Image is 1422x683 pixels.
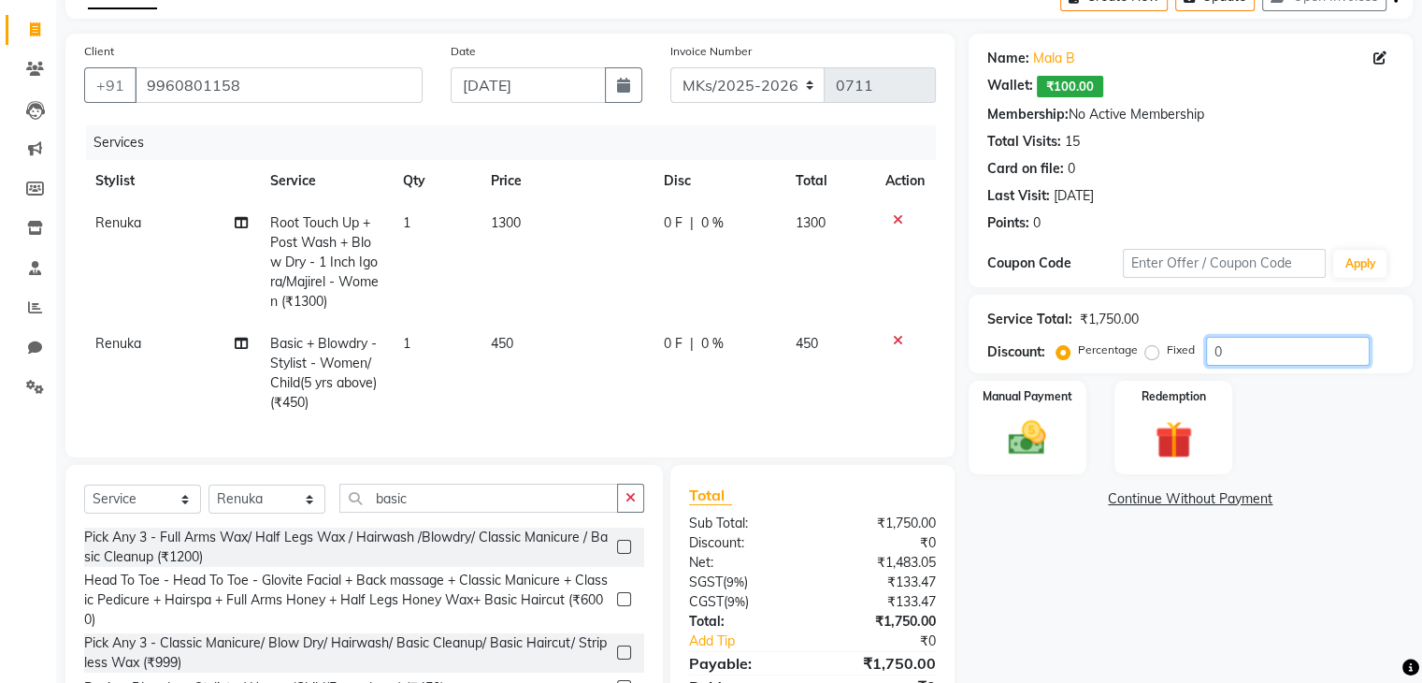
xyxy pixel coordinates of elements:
[812,652,950,675] div: ₹1,750.00
[675,533,812,553] div: Discount:
[1333,250,1386,278] button: Apply
[675,553,812,573] div: Net:
[1143,416,1204,463] img: _gift.svg
[135,67,423,103] input: Search by Name/Mobile/Email/Code
[653,160,784,202] th: Disc
[84,67,136,103] button: +91
[675,612,812,632] div: Total:
[812,573,950,592] div: ₹133.47
[403,335,410,352] span: 1
[1142,388,1206,405] label: Redemption
[675,652,812,675] div: Payable:
[1054,186,1094,206] div: [DATE]
[403,214,410,231] span: 1
[1033,49,1075,68] a: Mala B
[796,335,818,352] span: 450
[1033,213,1041,233] div: 0
[451,43,476,60] label: Date
[812,612,950,632] div: ₹1,750.00
[689,574,723,590] span: SGST
[983,388,1072,405] label: Manual Payment
[675,632,835,651] a: Add Tip
[812,553,950,573] div: ₹1,483.05
[259,160,392,202] th: Service
[670,43,752,60] label: Invoice Number
[1065,132,1080,152] div: 15
[392,160,481,202] th: Qty
[1078,341,1138,358] label: Percentage
[675,573,812,592] div: ( )
[84,571,610,630] div: Head To Toe - Head To Toe - Glovite Facial + Back massage + Classic Manicure + Classic Pedicure +...
[987,49,1029,68] div: Name:
[701,334,724,354] span: 0 %
[812,514,950,533] div: ₹1,750.00
[689,486,732,505] span: Total
[812,533,950,553] div: ₹0
[664,334,682,354] span: 0 F
[784,160,874,202] th: Total
[95,214,141,231] span: Renuka
[987,132,1061,152] div: Total Visits:
[1123,249,1327,278] input: Enter Offer / Coupon Code
[835,632,949,651] div: ₹0
[86,125,950,160] div: Services
[270,214,379,310] span: Root Touch Up + Post Wash + Blow Dry - 1 Inch Igora/Majirel - Women (₹1300)
[987,213,1029,233] div: Points:
[1167,341,1195,358] label: Fixed
[972,489,1409,509] a: Continue Without Payment
[987,105,1069,124] div: Membership:
[690,213,694,233] span: |
[812,592,950,612] div: ₹133.47
[84,160,259,202] th: Stylist
[84,43,114,60] label: Client
[987,310,1072,329] div: Service Total:
[689,593,724,610] span: CGST
[1080,310,1139,329] div: ₹1,750.00
[987,186,1050,206] div: Last Visit:
[664,213,682,233] span: 0 F
[480,160,653,202] th: Price
[675,592,812,612] div: ( )
[491,335,513,352] span: 450
[675,514,812,533] div: Sub Total:
[796,214,826,231] span: 1300
[874,160,936,202] th: Action
[987,76,1033,97] div: Wallet:
[84,528,610,567] div: Pick Any 3 - Full Arms Wax/ Half Legs Wax / Hairwash /Blowdry/ Classic Manicure / Basic Cleanup (...
[726,574,744,589] span: 9%
[997,416,1057,459] img: _cash.svg
[727,594,745,609] span: 9%
[1037,76,1103,97] span: ₹100.00
[84,633,610,673] div: Pick Any 3 - Classic Manicure/ Blow Dry/ Hairwash/ Basic Cleanup/ Basic Haircut/ Stripless Wax (₹...
[270,335,377,411] span: Basic + Blowdry - Stylist - Women/Child(5 yrs above) (₹450)
[95,335,141,352] span: Renuka
[339,484,618,513] input: Search or Scan
[1068,159,1075,179] div: 0
[690,334,694,354] span: |
[987,254,1123,273] div: Coupon Code
[987,105,1394,124] div: No Active Membership
[987,342,1045,362] div: Discount:
[491,214,521,231] span: 1300
[987,159,1064,179] div: Card on file:
[701,213,724,233] span: 0 %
